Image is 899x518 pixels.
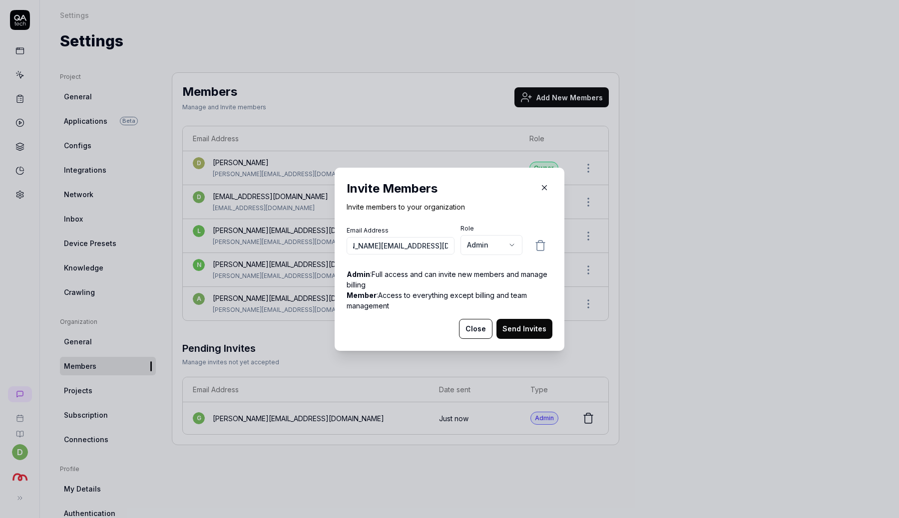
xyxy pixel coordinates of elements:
p: : Full access and can invite new members and manage billing [347,269,552,290]
strong: Admin [347,270,370,278]
input: member@email.com [347,237,454,255]
label: Email Address [347,226,454,235]
button: Send Invites [496,319,552,339]
strong: Member [347,291,377,299]
label: Role [460,224,522,233]
p: : Access to everything except billing and team management [347,290,552,311]
h2: Invite Members [347,180,552,198]
button: Close [459,319,492,339]
button: Close Modal [536,180,552,196]
p: Invite members to your organization [347,202,552,212]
